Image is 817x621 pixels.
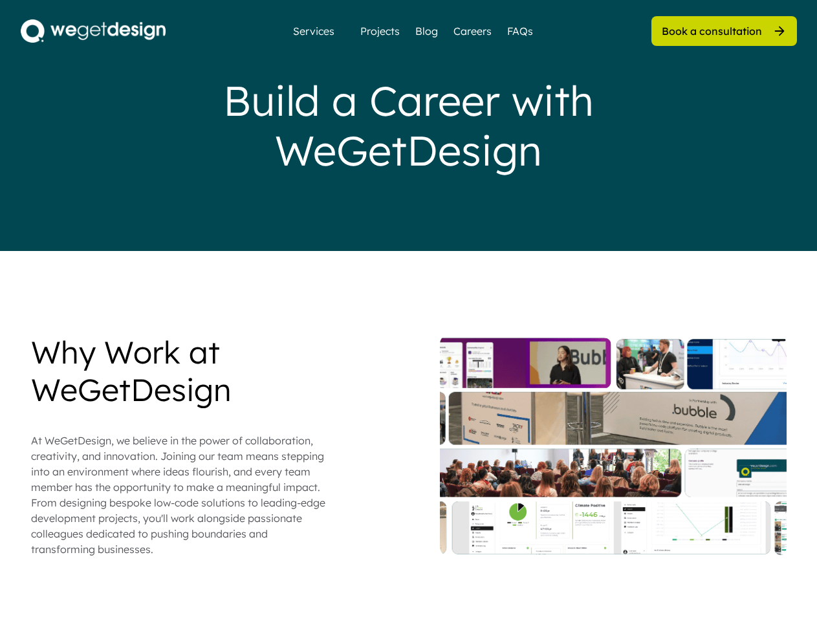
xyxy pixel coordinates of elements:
[150,76,668,175] div: Build a Career with WeGetDesign
[662,24,762,38] div: Book a consultation
[453,23,492,39] a: Careers
[21,19,166,43] img: 4b569577-11d7-4442-95fc-ebbb524e5eb8.png
[288,26,340,36] div: Services
[415,23,438,39] a: Blog
[360,23,400,39] a: Projects
[507,23,533,39] a: FAQs
[31,433,329,557] div: At WeGetDesign, we believe in the power of collaboration, creativity, and innovation. Joining our...
[31,334,329,408] div: Why Work at WeGetDesign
